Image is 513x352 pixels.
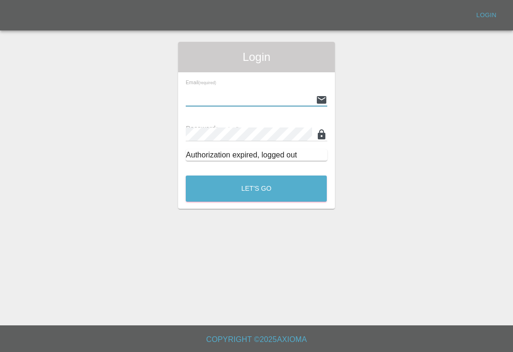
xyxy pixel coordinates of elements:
a: Login [471,8,502,23]
span: Login [186,49,327,65]
small: (required) [199,81,216,85]
span: Password [186,125,239,132]
span: Email [186,79,216,85]
div: Authorization expired, logged out [186,149,327,161]
h6: Copyright © 2025 Axioma [8,333,505,346]
small: (required) [216,126,239,132]
button: Let's Go [186,176,327,202]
